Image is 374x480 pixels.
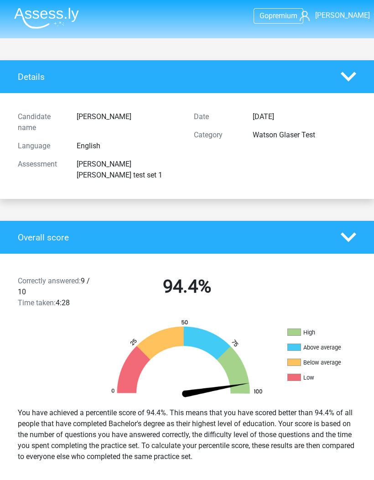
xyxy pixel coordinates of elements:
[269,11,297,20] span: premium
[254,10,303,22] a: Gopremium
[315,11,370,20] span: [PERSON_NAME]
[11,276,99,308] div: 9 / 10 4:28
[187,130,246,141] div: Category
[11,141,70,151] div: Language
[70,141,187,151] div: English
[106,276,268,297] h2: 94.4%
[246,130,363,141] div: Watson Glaser Test
[100,319,274,400] img: 94.ba056ea0e80c.png
[300,10,367,21] a: [PERSON_NAME]
[18,277,81,285] span: Correctly answered:
[18,232,327,243] h4: Overall score
[260,11,269,20] span: Go
[18,298,56,307] span: Time taken:
[11,159,70,181] div: Assessment
[11,404,363,466] div: You have achieved a percentile score of 94.4%. This means that you have scored better than 94.4% ...
[11,111,70,133] div: Candidate name
[14,7,79,29] img: Assessly
[70,111,187,133] div: [PERSON_NAME]
[70,159,187,181] div: [PERSON_NAME] [PERSON_NAME] test set 1
[187,111,246,122] div: Date
[246,111,363,122] div: [DATE]
[18,72,327,82] h4: Details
